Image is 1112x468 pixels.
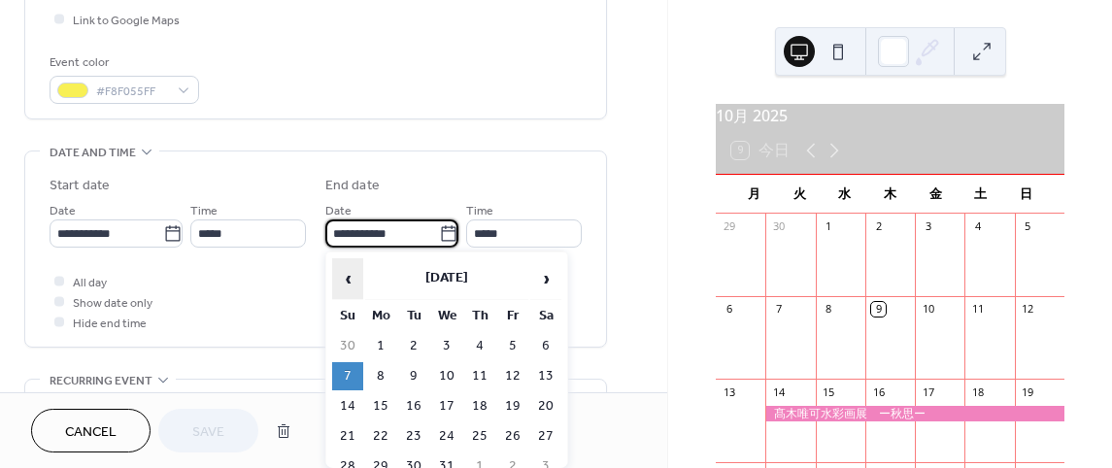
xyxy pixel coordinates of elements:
[365,392,396,420] td: 15
[398,332,429,360] td: 2
[73,273,107,293] span: All day
[731,175,777,214] div: 月
[822,219,836,234] div: 1
[325,176,380,196] div: End date
[332,422,363,451] td: 21
[464,302,495,330] th: Th
[497,302,528,330] th: Fr
[431,302,462,330] th: We
[722,302,736,317] div: 6
[190,201,218,221] span: Time
[959,175,1004,214] div: 土
[871,302,886,317] div: 9
[531,259,560,298] span: ›
[73,293,152,314] span: Show date only
[530,332,561,360] td: 6
[970,384,985,399] div: 18
[497,332,528,360] td: 5
[50,176,110,196] div: Start date
[332,362,363,390] td: 7
[431,392,462,420] td: 17
[333,259,362,298] span: ‹
[398,392,429,420] td: 16
[332,332,363,360] td: 30
[96,82,168,102] span: #F8F055FF
[970,302,985,317] div: 11
[867,175,913,214] div: 木
[497,362,528,390] td: 12
[431,362,462,390] td: 10
[50,371,152,391] span: Recurring event
[73,11,180,31] span: Link to Google Maps
[325,201,352,221] span: Date
[1021,384,1035,399] div: 19
[365,258,528,300] th: [DATE]
[722,384,736,399] div: 13
[822,175,867,214] div: 水
[365,362,396,390] td: 8
[530,302,561,330] th: Sa
[497,422,528,451] td: 26
[464,362,495,390] td: 11
[73,314,147,334] span: Hide end time
[921,219,935,234] div: 3
[970,219,985,234] div: 4
[1021,219,1035,234] div: 5
[431,332,462,360] td: 3
[332,302,363,330] th: Su
[464,332,495,360] td: 4
[921,384,935,399] div: 17
[771,384,786,399] div: 14
[1021,302,1035,317] div: 12
[871,219,886,234] div: 2
[65,422,117,443] span: Cancel
[31,409,151,452] button: Cancel
[822,302,836,317] div: 8
[398,302,429,330] th: Tu
[921,302,935,317] div: 10
[466,201,493,221] span: Time
[332,392,363,420] td: 14
[822,384,836,399] div: 15
[50,52,195,73] div: Event color
[722,219,736,234] div: 29
[50,201,76,221] span: Date
[497,392,528,420] td: 19
[871,384,886,399] div: 16
[530,422,561,451] td: 27
[771,219,786,234] div: 30
[365,302,396,330] th: Mo
[50,143,136,163] span: Date and time
[530,362,561,390] td: 13
[1003,175,1049,214] div: 日
[765,406,1064,422] div: 髙木唯可水彩画展 ー秋思ー
[777,175,823,214] div: 火
[398,422,429,451] td: 23
[464,422,495,451] td: 25
[716,104,1064,127] div: 10月 2025
[771,302,786,317] div: 7
[365,422,396,451] td: 22
[530,392,561,420] td: 20
[398,362,429,390] td: 9
[365,332,396,360] td: 1
[913,175,959,214] div: 金
[431,422,462,451] td: 24
[464,392,495,420] td: 18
